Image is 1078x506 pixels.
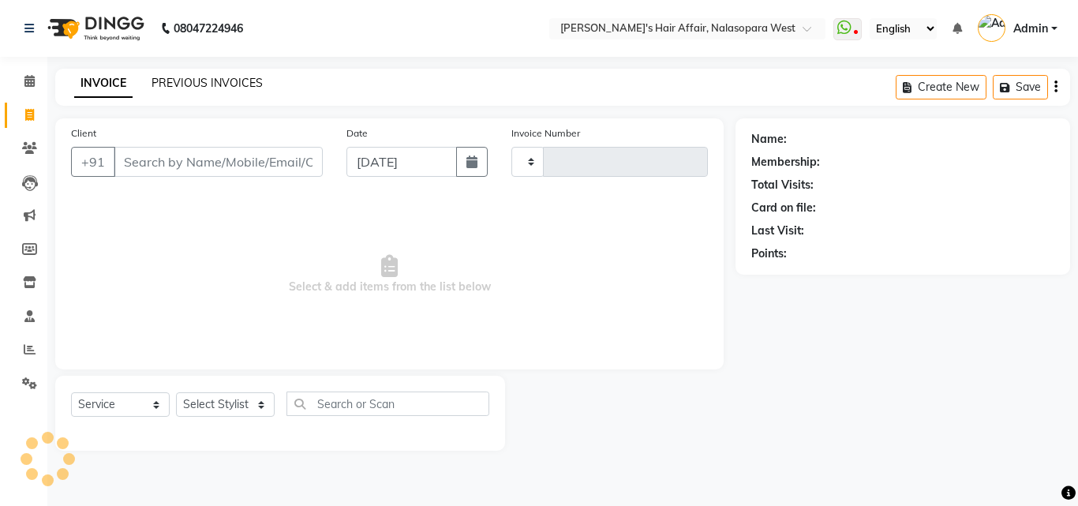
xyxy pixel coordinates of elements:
[751,200,816,216] div: Card on file:
[751,246,787,262] div: Points:
[751,177,814,193] div: Total Visits:
[152,76,263,90] a: PREVIOUS INVOICES
[751,154,820,171] div: Membership:
[978,14,1005,42] img: Admin
[511,126,580,141] label: Invoice Number
[286,392,489,416] input: Search or Scan
[174,6,243,51] b: 08047224946
[40,6,148,51] img: logo
[751,223,804,239] div: Last Visit:
[71,196,708,354] span: Select & add items from the list below
[71,147,115,177] button: +91
[346,126,368,141] label: Date
[993,75,1048,99] button: Save
[74,69,133,98] a: INVOICE
[1013,21,1048,37] span: Admin
[71,126,96,141] label: Client
[114,147,323,177] input: Search by Name/Mobile/Email/Code
[751,131,787,148] div: Name:
[896,75,986,99] button: Create New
